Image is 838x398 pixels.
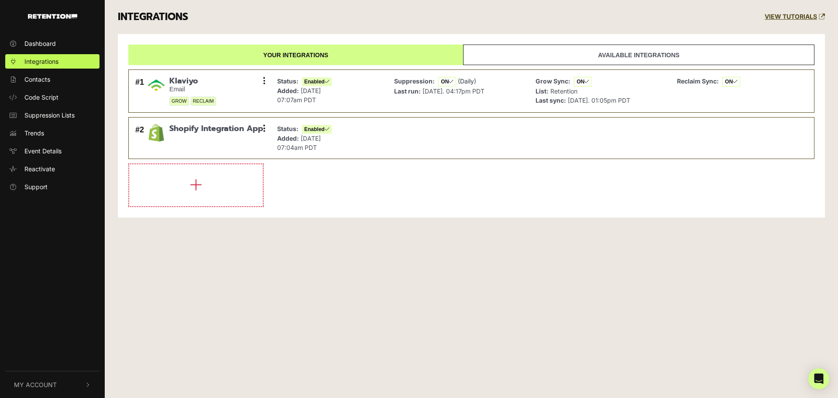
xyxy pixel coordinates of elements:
a: Trends [5,126,100,140]
a: Integrations [5,54,100,69]
span: Code Script [24,93,58,102]
span: [DATE] 07:07am PDT [277,87,321,104]
strong: Status: [277,125,299,132]
span: [DATE]. 04:17pm PDT [422,87,484,95]
span: RECLAIM [191,97,216,106]
div: #1 [135,76,144,106]
span: Suppression Lists [24,111,75,120]
span: Integrations [24,57,58,66]
strong: Grow Sync: [536,77,570,85]
strong: List: [536,87,549,95]
strong: Added: [277,135,299,142]
a: Support [5,180,100,194]
span: Shopify Integration App [169,124,263,134]
span: GROW [169,97,189,106]
span: Trends [24,128,44,138]
a: Suppression Lists [5,108,100,122]
span: ON [574,77,592,87]
strong: Status: [277,77,299,85]
span: My Account [14,380,57,389]
span: Enabled [302,125,332,134]
span: ON [722,77,740,87]
span: Klaviyo [169,76,216,86]
a: Contacts [5,72,100,87]
button: My Account [5,371,100,398]
span: ON [438,77,456,87]
strong: Suppression: [394,77,435,85]
a: Your integrations [128,45,463,65]
a: Dashboard [5,36,100,51]
span: [DATE]. 01:05pm PDT [568,97,630,104]
a: Reactivate [5,162,100,176]
span: Support [24,182,48,191]
span: (Daily) [458,77,476,85]
span: Retention [550,87,577,95]
img: Shopify Integration App [148,124,165,142]
span: Enabled [302,77,332,86]
a: Event Details [5,144,100,158]
div: Open Intercom Messenger [808,368,829,389]
a: VIEW TUTORIALS [765,13,825,21]
a: Available integrations [463,45,814,65]
div: #2 [135,124,144,152]
span: Contacts [24,75,50,84]
a: Code Script [5,90,100,104]
img: Retention.com [28,14,77,19]
strong: Last sync: [536,97,566,104]
strong: Reclaim Sync: [677,77,719,85]
small: Email [169,86,216,93]
span: Dashboard [24,39,56,48]
span: Reactivate [24,164,55,173]
strong: Added: [277,87,299,94]
strong: Last run: [394,87,421,95]
span: Event Details [24,146,62,156]
h3: INTEGRATIONS [118,11,188,23]
img: Klaviyo [148,76,165,94]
